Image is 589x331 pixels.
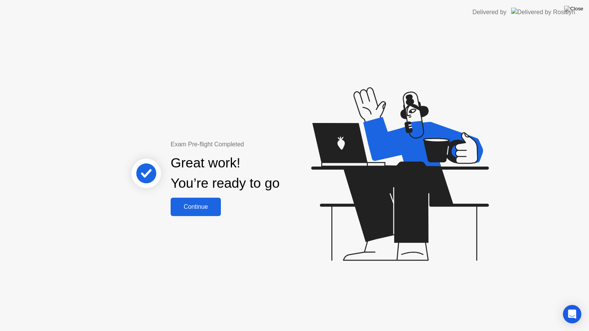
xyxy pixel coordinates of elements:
[173,203,219,210] div: Continue
[472,8,507,17] div: Delivered by
[171,198,221,216] button: Continue
[171,153,280,193] div: Great work! You’re ready to go
[564,6,583,12] img: Close
[511,8,575,16] img: Delivered by Rosalyn
[563,305,581,323] div: Open Intercom Messenger
[171,140,329,149] div: Exam Pre-flight Completed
